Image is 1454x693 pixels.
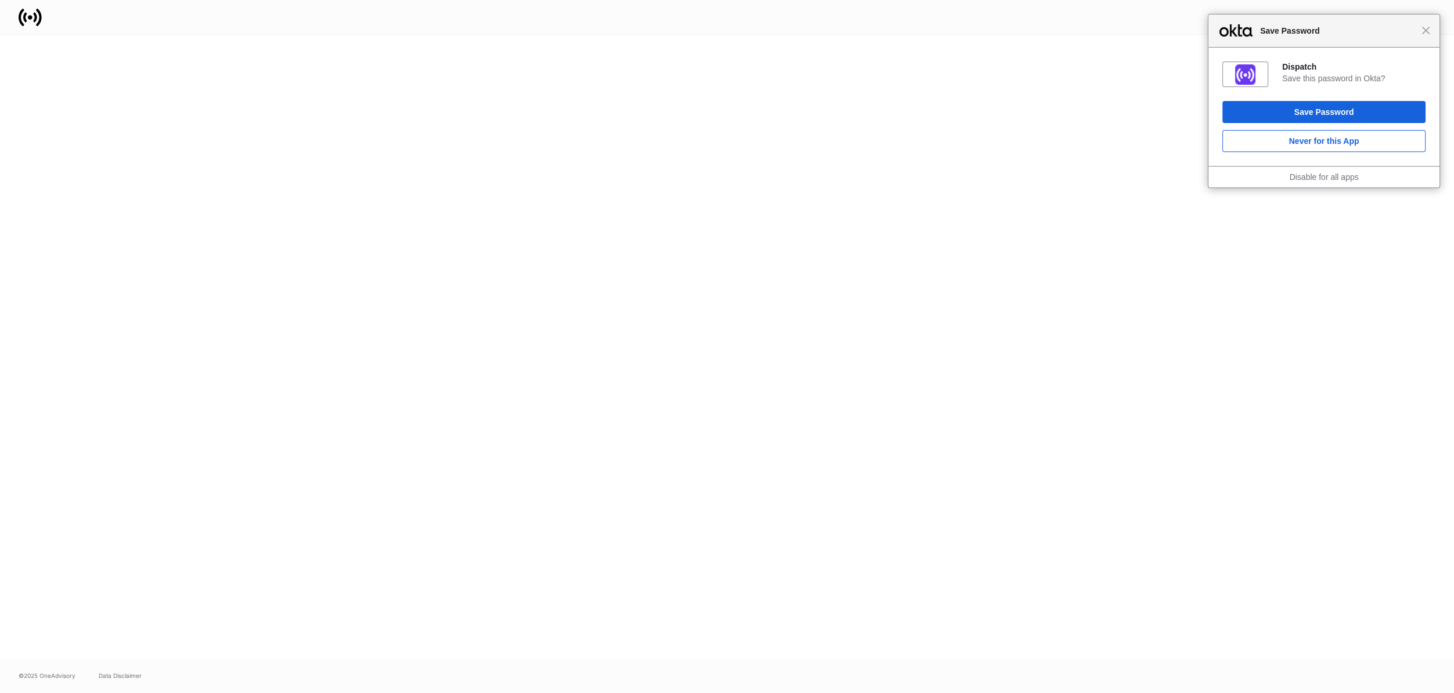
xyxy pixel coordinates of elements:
[1222,101,1426,123] button: Save Password
[99,671,142,680] a: Data Disclaimer
[19,671,75,680] span: © 2025 OneAdvisory
[1282,62,1426,72] div: Dispatch
[1254,24,1421,38] span: Save Password
[1282,73,1426,84] div: Save this password in Okta?
[1289,172,1358,182] a: Disable for all apps
[1421,26,1430,35] span: Close
[1235,64,1255,85] img: IoaI0QAAAAZJREFUAwDpn500DgGa8wAAAABJRU5ErkJggg==
[1222,130,1426,152] button: Never for this App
